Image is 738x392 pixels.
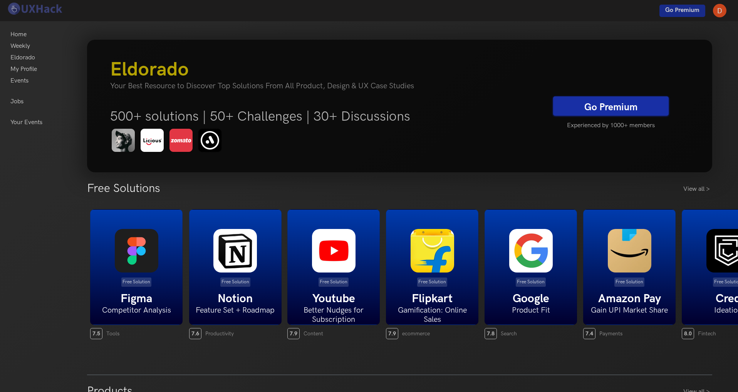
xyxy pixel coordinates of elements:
span: Search [501,330,517,337]
a: Free Solution Flipkart Gamification: Online Sales 7.9 ecommerce [386,209,478,339]
h6: Feature Set + Roadmap [190,306,281,315]
a: Free Solution Youtube Better Nudges for Subscription 7.9 Content [287,209,380,339]
a: Go Premium [659,5,705,17]
span: 8.0 [682,328,694,339]
h4: Your Best Resource to Discover Top Solutions From All Product, Design & UX Case Studies [110,81,542,91]
h3: Eldorado [110,58,542,81]
span: ecommerce [402,330,430,337]
span: Go Premium [665,7,699,14]
h6: Competitor Analysis [91,306,182,315]
p: Free Solution [516,278,546,287]
a: Jobs [10,96,23,108]
a: My Profile [10,64,37,75]
a: Free Solution Notion Feature Set + Roadmap 7.6 Productivity [189,209,282,339]
a: Weekly [10,40,30,52]
a: Home [10,29,27,40]
p: Free Solution [614,278,644,287]
img: eldorado-banner-1.png [110,128,226,154]
p: Free Solution [319,278,349,287]
h5: Youtube [288,292,379,306]
span: Content [304,330,323,337]
h6: Better Nudges for Subscription [288,306,379,324]
h5: Amazon Pay [584,292,675,306]
span: 7.4 [583,328,595,339]
span: 7.6 [189,328,201,339]
span: Fintech [698,330,716,337]
span: Payments [599,330,622,337]
a: Free Solution Figma Competitor Analysis 7.5 Tools [90,209,183,339]
a: Free Solution Amazon Pay Gain UPI Market Share 7.4 Payments [583,209,676,339]
a: Free Solution Google Product Fit 7.8 Search [485,209,577,339]
h6: Gain UPI Market Share [584,306,675,315]
img: Your profile pic [713,4,726,17]
a: Go Premium [553,96,669,116]
p: Free Solution [417,278,447,287]
h5: Experienced by 1000+ members [553,118,669,134]
span: 7.5 [90,328,102,339]
span: 7.9 [386,328,398,339]
a: Events [10,75,29,87]
h5: Flipkart [386,292,478,306]
h6: Product Fit [485,306,577,315]
span: Productivity [205,330,234,337]
h5: Google [485,292,577,306]
span: Tools [106,330,119,337]
h3: Free Solutions [87,182,160,195]
h5: 500+ solutions | 50+ Challenges | 30+ Discussions [110,108,542,124]
span: 7.9 [287,328,300,339]
p: Free Solution [220,278,250,287]
a: Eldorado [10,52,35,64]
h6: Gamification: Online Sales [386,306,478,324]
a: Your Events [10,117,42,128]
h5: Notion [190,292,281,306]
a: View all > [683,185,712,194]
img: UXHack logo [6,2,64,15]
span: 7.8 [485,328,497,339]
h5: Figma [91,292,182,306]
p: Free Solution [121,278,151,287]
